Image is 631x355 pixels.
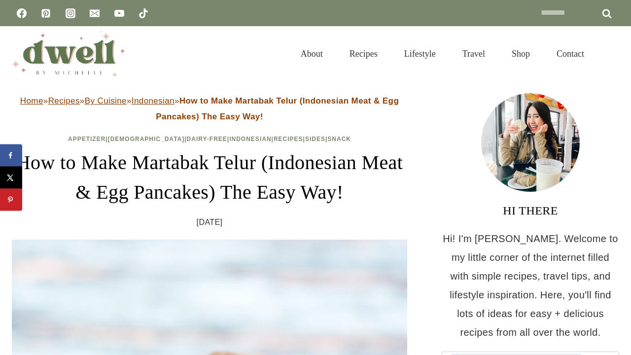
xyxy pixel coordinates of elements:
a: Email [85,3,105,23]
a: Dairy-Free [187,136,227,142]
a: Sides [305,136,325,142]
a: Pinterest [36,3,56,23]
a: Travel [449,36,498,71]
a: Recipes [48,96,80,106]
span: » » » » [20,96,399,121]
a: Appetizer [68,136,105,142]
a: Indonesian [132,96,175,106]
a: Facebook [12,3,32,23]
a: By Cuisine [85,96,127,106]
span: | | | | | | [68,136,351,142]
a: Indonesian [229,136,271,142]
a: TikTok [134,3,153,23]
a: Lifestyle [391,36,449,71]
a: Instagram [61,3,80,23]
p: Hi! I'm [PERSON_NAME]. Welcome to my little corner of the internet filled with simple recipes, tr... [442,229,619,342]
a: Recipes [336,36,391,71]
a: [DEMOGRAPHIC_DATA] [108,136,185,142]
a: About [287,36,336,71]
a: Recipes [274,136,303,142]
a: Shop [498,36,543,71]
a: Contact [543,36,597,71]
a: Home [20,96,43,106]
button: View Search Form [602,45,619,62]
time: [DATE] [197,215,223,230]
a: YouTube [109,3,129,23]
nav: Primary Navigation [287,36,597,71]
a: Snack [327,136,351,142]
img: DWELL by michelle [12,31,125,76]
h1: How to Make Martabak Telur (Indonesian Meat & Egg Pancakes) The Easy Way! [12,148,407,207]
h3: HI THERE [442,202,619,219]
strong: How to Make Martabak Telur (Indonesian Meat & Egg Pancakes) The Easy Way! [156,96,399,121]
